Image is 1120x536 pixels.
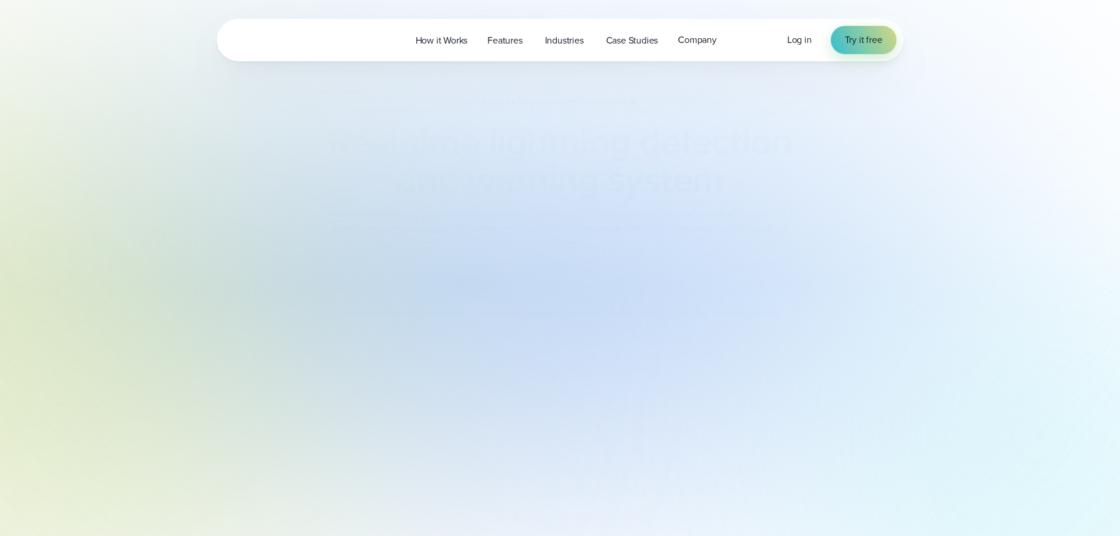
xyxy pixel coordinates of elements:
a: How it Works [406,28,478,52]
a: Case Studies [596,28,668,52]
span: Industries [545,34,584,48]
span: Company [678,33,717,47]
span: Features [487,34,522,48]
a: Log in [787,33,812,47]
span: How it Works [416,34,468,48]
span: Try it free [845,33,882,47]
a: Try it free [831,26,897,54]
span: Log in [787,33,812,46]
span: Case Studies [606,34,658,48]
